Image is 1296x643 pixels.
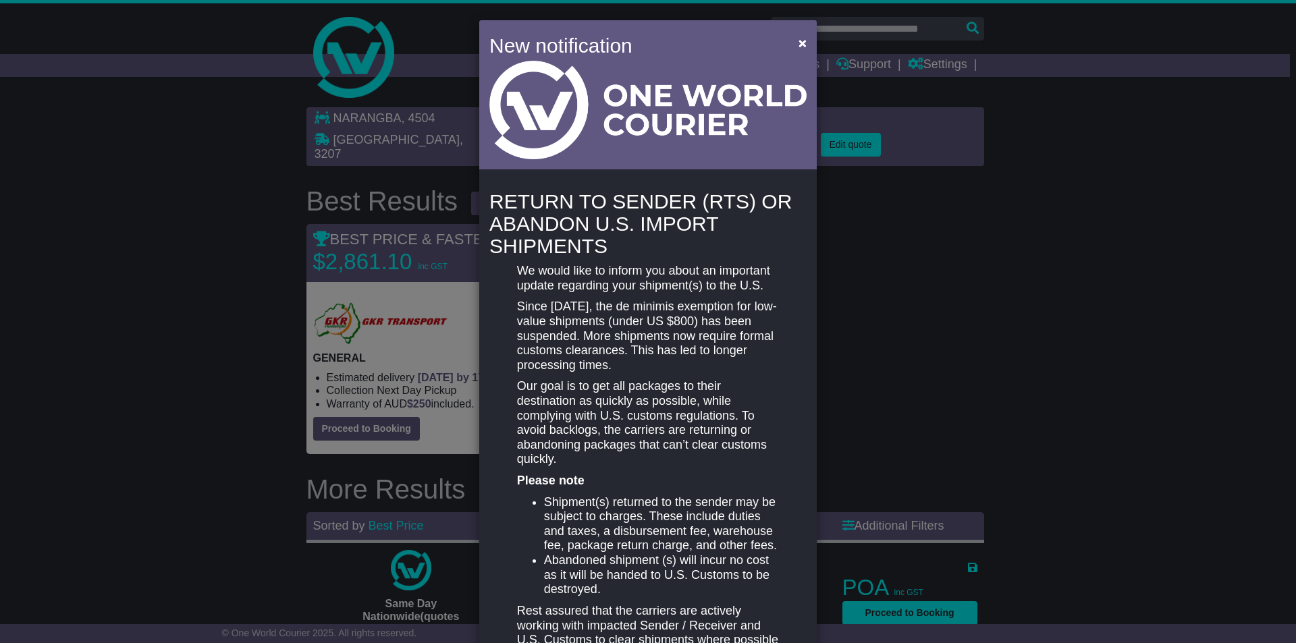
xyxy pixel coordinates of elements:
[544,495,779,553] li: Shipment(s) returned to the sender may be subject to charges. These include duties and taxes, a d...
[517,264,779,293] p: We would like to inform you about an important update regarding your shipment(s) to the U.S.
[489,61,807,159] img: Light
[517,474,585,487] strong: Please note
[799,35,807,51] span: ×
[792,29,813,57] button: Close
[489,30,779,61] h4: New notification
[544,553,779,597] li: Abandoned shipment (s) will incur no cost as it will be handed to U.S. Customs to be destroyed.
[489,190,807,257] h4: RETURN TO SENDER (RTS) OR ABANDON U.S. IMPORT SHIPMENTS
[517,379,779,467] p: Our goal is to get all packages to their destination as quickly as possible, while complying with...
[517,300,779,372] p: Since [DATE], the de minimis exemption for low-value shipments (under US $800) has been suspended...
